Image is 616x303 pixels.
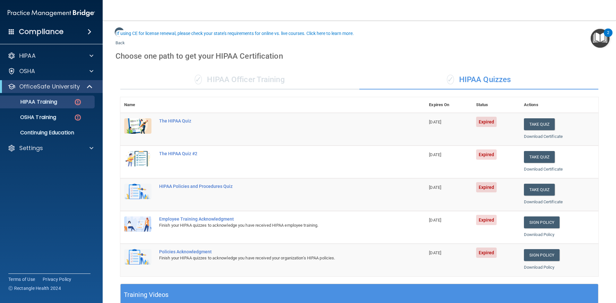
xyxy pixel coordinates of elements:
[8,52,93,60] a: HIPAA
[476,149,497,160] span: Expired
[607,33,609,41] div: 2
[159,216,393,222] div: Employee Training Acknowledgment
[476,182,497,192] span: Expired
[8,67,93,75] a: OSHA
[520,97,598,113] th: Actions
[19,52,36,60] p: HIPAA
[116,33,125,45] a: Back
[116,31,354,36] div: If using CE for license renewal, please check your state's requirements for online vs. live cours...
[476,117,497,127] span: Expired
[447,75,454,84] span: ✓
[524,216,560,228] a: Sign Policy
[4,130,92,136] p: Continuing Education
[116,30,355,37] button: If using CE for license renewal, please check your state's requirements for online vs. live cours...
[524,265,555,270] a: Download Policy
[524,199,563,204] a: Download Certificate
[524,151,555,163] button: Take Quiz
[8,7,95,20] img: PMB logo
[124,289,169,300] h5: Training Videos
[4,99,57,105] p: HIPAA Training
[429,120,441,124] span: [DATE]
[429,185,441,190] span: [DATE]
[8,144,93,152] a: Settings
[74,98,82,106] img: danger-circle.6113f641.png
[476,248,497,258] span: Expired
[195,75,202,84] span: ✓
[19,67,35,75] p: OSHA
[524,184,555,196] button: Take Quiz
[19,83,80,90] p: OfficeSafe University
[19,27,64,36] h4: Compliance
[425,97,472,113] th: Expires On
[120,97,155,113] th: Name
[43,276,72,282] a: Privacy Policy
[8,285,61,291] span: Ⓒ Rectangle Health 2024
[524,134,563,139] a: Download Certificate
[159,184,393,189] div: HIPAA Policies and Procedures Quiz
[159,118,393,123] div: The HIPAA Quiz
[472,97,520,113] th: Status
[4,114,56,121] p: OSHA Training
[116,47,603,65] div: Choose one path to get your HIPAA Certification
[591,29,610,48] button: Open Resource Center, 2 new notifications
[524,232,555,237] a: Download Policy
[524,249,560,261] a: Sign Policy
[159,249,393,254] div: Policies Acknowledgment
[8,83,93,90] a: OfficeSafe University
[359,70,598,89] div: HIPAA Quizzes
[74,114,82,122] img: danger-circle.6113f641.png
[19,144,43,152] p: Settings
[8,276,35,282] a: Terms of Use
[159,222,393,229] div: Finish your HIPAA quizzes to acknowledge you have received HIPAA employee training.
[120,70,359,89] div: HIPAA Officer Training
[159,254,393,262] div: Finish your HIPAA quizzes to acknowledge you have received your organization’s HIPAA policies.
[524,167,563,172] a: Download Certificate
[159,151,393,156] div: The HIPAA Quiz #2
[429,152,441,157] span: [DATE]
[429,250,441,255] span: [DATE]
[429,218,441,223] span: [DATE]
[524,118,555,130] button: Take Quiz
[476,215,497,225] span: Expired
